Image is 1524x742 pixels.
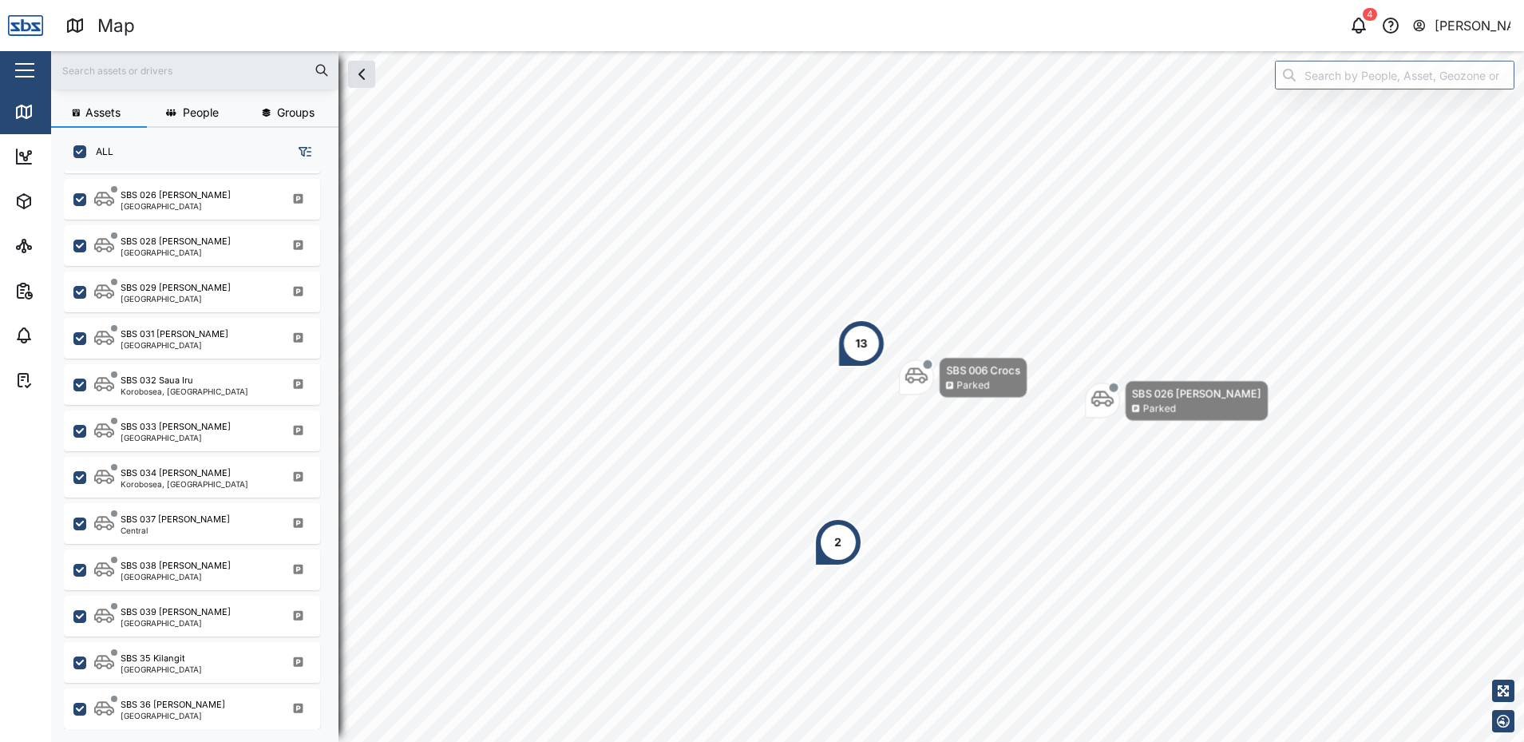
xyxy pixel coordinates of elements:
[121,281,231,295] div: SBS 029 [PERSON_NAME]
[121,573,231,581] div: [GEOGRAPHIC_DATA]
[277,107,315,118] span: Groups
[42,237,80,255] div: Sites
[121,341,228,349] div: [GEOGRAPHIC_DATA]
[1142,401,1175,416] div: Parked
[121,480,248,488] div: Korobosea, [GEOGRAPHIC_DATA]
[42,192,91,210] div: Assets
[97,12,135,40] div: Map
[42,103,77,121] div: Map
[85,107,121,118] span: Assets
[121,619,231,627] div: [GEOGRAPHIC_DATA]
[121,513,230,526] div: SBS 037 [PERSON_NAME]
[121,605,231,619] div: SBS 039 [PERSON_NAME]
[121,466,231,480] div: SBS 034 [PERSON_NAME]
[121,248,231,256] div: [GEOGRAPHIC_DATA]
[121,235,231,248] div: SBS 028 [PERSON_NAME]
[121,387,248,395] div: Korobosea, [GEOGRAPHIC_DATA]
[121,698,225,712] div: SBS 36 [PERSON_NAME]
[956,378,989,393] div: Parked
[121,295,231,303] div: [GEOGRAPHIC_DATA]
[86,145,113,158] label: ALL
[121,526,230,534] div: Central
[1132,385,1261,401] div: SBS 026 [PERSON_NAME]
[183,107,219,118] span: People
[946,362,1020,378] div: SBS 006 Crocs
[1435,16,1511,36] div: [PERSON_NAME]
[64,171,338,729] div: grid
[1411,14,1511,37] button: [PERSON_NAME]
[814,518,862,566] div: Map marker
[121,652,185,665] div: SBS 35 Kilangit
[121,374,193,387] div: SBS 032 Saua Iru
[899,357,1027,398] div: Map marker
[42,371,85,389] div: Tasks
[121,188,231,202] div: SBS 026 [PERSON_NAME]
[42,148,113,165] div: Dashboard
[856,335,868,352] div: 13
[121,712,225,720] div: [GEOGRAPHIC_DATA]
[121,559,231,573] div: SBS 038 [PERSON_NAME]
[1363,8,1377,21] div: 4
[121,202,231,210] div: [GEOGRAPHIC_DATA]
[835,534,842,551] div: 2
[8,8,43,43] img: Main Logo
[42,327,91,344] div: Alarms
[121,665,202,673] div: [GEOGRAPHIC_DATA]
[121,420,231,434] div: SBS 033 [PERSON_NAME]
[1275,61,1514,89] input: Search by People, Asset, Geozone or Place
[837,319,885,367] div: Map marker
[61,58,329,82] input: Search assets or drivers
[121,327,228,341] div: SBS 031 [PERSON_NAME]
[121,434,231,442] div: [GEOGRAPHIC_DATA]
[1085,380,1269,421] div: Map marker
[51,51,1524,742] canvas: Map
[42,282,96,300] div: Reports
